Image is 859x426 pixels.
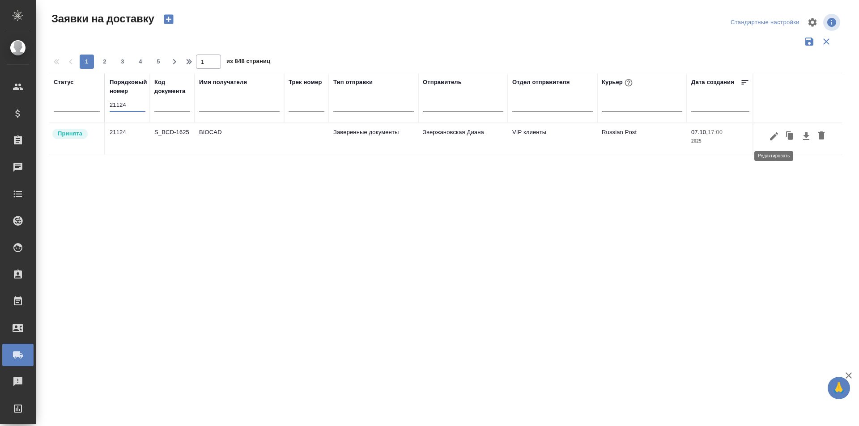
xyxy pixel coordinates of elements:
div: Трек номер [289,78,322,87]
button: Скачать [799,128,814,145]
button: Удалить [814,128,829,145]
span: 🙏 [831,379,846,397]
td: Заверенные документы [329,123,418,155]
button: При выборе курьера статус заявки автоматически поменяется на «Принята» [623,77,634,89]
div: Имя получателя [199,78,247,87]
div: split button [728,16,802,30]
td: VIP клиенты [508,123,597,155]
button: 5 [151,55,166,69]
button: Клонировать [782,128,799,145]
span: Заявки на доставку [49,12,154,26]
button: Сохранить фильтры [801,33,818,50]
div: Дата создания [691,78,734,87]
button: 🙏 [828,377,850,399]
button: 3 [115,55,130,69]
td: Russian Post [597,123,687,155]
div: Отдел отправителя [512,78,570,87]
span: 5 [151,57,166,66]
div: Порядковый номер [110,78,147,96]
div: Курьер [602,77,634,89]
button: 2 [98,55,112,69]
div: Код документа [154,78,190,96]
button: Сбросить фильтры [818,33,835,50]
span: 3 [115,57,130,66]
td: 21124 [105,123,150,155]
p: 2025 [691,137,749,146]
p: 07.10, [691,129,708,135]
p: Принята [58,129,82,138]
button: Создать [158,12,179,27]
td: S_BCD-1625 [150,123,195,155]
span: из 848 страниц [226,56,270,69]
div: Статус [54,78,74,87]
td: Звержановская Диана [418,123,508,155]
td: BIOCAD [195,123,284,155]
div: Отправитель [423,78,462,87]
span: 4 [133,57,148,66]
p: 17:00 [708,129,723,135]
span: 2 [98,57,112,66]
div: Курьер назначен [51,128,100,140]
button: 4 [133,55,148,69]
div: Тип отправки [333,78,373,87]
